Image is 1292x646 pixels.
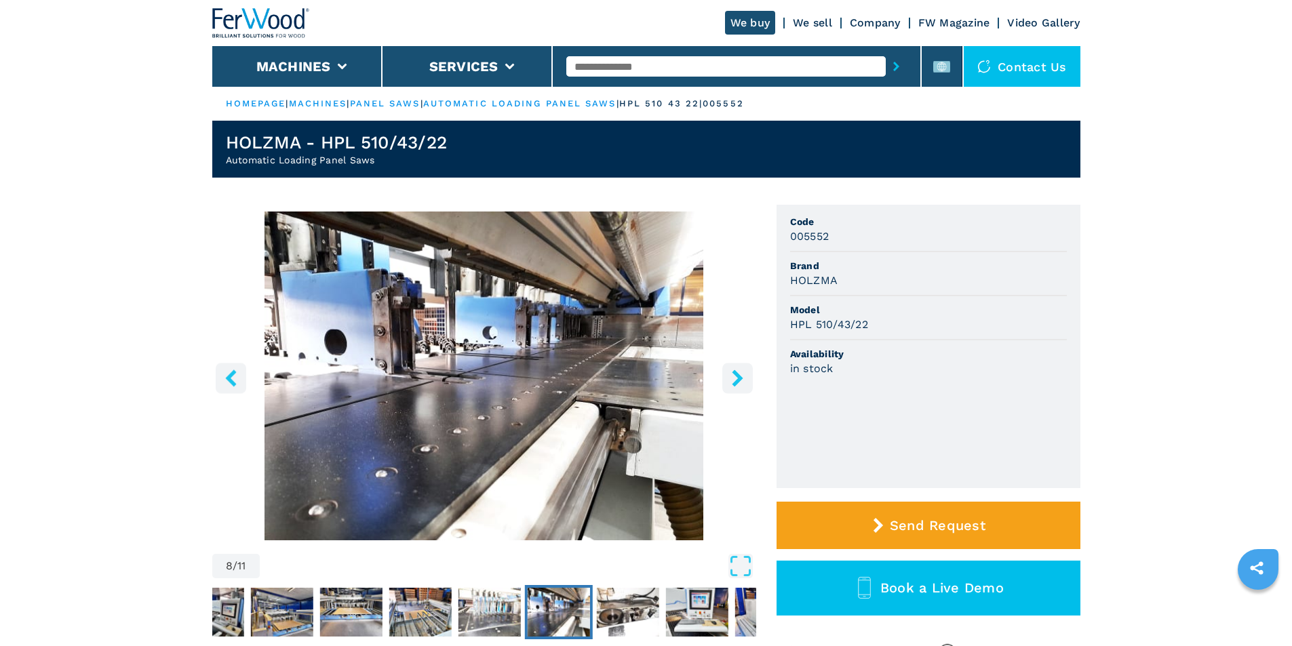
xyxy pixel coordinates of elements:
nav: Thumbnail Navigation [109,585,653,639]
button: Go to Slide 10 [663,585,730,639]
button: Open Fullscreen [263,554,753,578]
button: Services [429,58,498,75]
span: Model [790,303,1067,317]
img: 135543fc37746805de76eea394c2879f [527,588,589,637]
span: 11 [237,561,246,571]
button: left-button [216,363,246,393]
span: | [286,98,288,108]
p: 005552 [703,98,744,110]
h3: 005552 [790,228,829,244]
span: | [616,98,619,108]
a: panel saws [350,98,420,108]
img: b63b41012d61e06b0e3ed18b98d2d1a3 [250,588,313,637]
a: Company [850,16,901,29]
h3: HOLZMA [790,272,838,288]
h1: HOLZMA - HPL 510/43/22 [226,132,448,153]
span: Send Request [890,517,985,533]
img: Ferwood [212,8,310,38]
span: Brand [790,259,1067,272]
img: 04fb84d8f82569ab4a3f3f14bebdf4d5 [319,588,382,637]
a: sharethis [1240,551,1274,585]
h3: HPL 510/43/22 [790,317,868,332]
button: Send Request [777,502,1080,549]
iframe: Chat [1234,585,1282,636]
h3: in stock [790,361,834,376]
img: 567b9c258d5b45a3b4e021d9079a0739 [458,588,520,637]
span: Book a Live Demo [880,580,1004,596]
span: Code [790,215,1067,228]
button: Go to Slide 9 [593,585,661,639]
button: Go to Slide 5 [317,585,385,639]
div: Go to Slide 8 [212,211,756,540]
p: hpl 510 43 22 | [619,98,703,110]
a: We buy [725,11,776,35]
button: Go to Slide 4 [248,585,315,639]
img: 30e10df4ca70f48bd8220e4a1463d444 [735,588,797,637]
a: HOMEPAGE [226,98,286,108]
img: 8115137e8ce0e5caf75344c63c6c1df8 [389,588,451,637]
img: 44e8e00cf3f6bd8e99491d5ad81b711c [181,588,243,637]
a: automatic loading panel saws [423,98,616,108]
span: | [420,98,423,108]
span: | [347,98,349,108]
a: machines [289,98,347,108]
button: Go to Slide 7 [455,585,523,639]
button: submit-button [886,51,907,82]
img: 9c0513569d29ad678cd18d18a4bd6801 [596,588,659,637]
button: right-button [722,363,753,393]
button: Go to Slide 8 [524,585,592,639]
a: FW Magazine [918,16,990,29]
span: 8 [226,561,233,571]
div: Contact us [964,46,1080,87]
img: Contact us [977,60,991,73]
span: Availability [790,347,1067,361]
button: Go to Slide 6 [386,585,454,639]
button: Book a Live Demo [777,561,1080,615]
button: Go to Slide 11 [732,585,800,639]
span: / [233,561,237,571]
img: Automatic Loading Panel Saws HOLZMA HPL 510/43/22 [212,211,756,540]
a: We sell [793,16,832,29]
h2: Automatic Loading Panel Saws [226,153,448,167]
button: Machines [256,58,331,75]
button: Go to Slide 3 [178,585,246,639]
a: Video Gallery [1007,16,1080,29]
img: 7cea998280a74ae810eb5ba214f3acb5 [665,588,728,637]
